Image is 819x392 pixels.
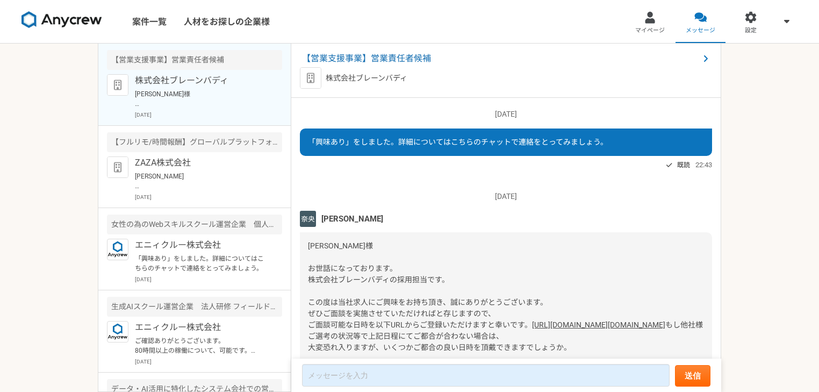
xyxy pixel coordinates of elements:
p: ZAZA株式会社 [135,156,268,169]
p: [DATE] [135,358,282,366]
span: 「興味あり」をしました。詳細についてはこちらのチャットで連絡をとってみましょう。 [308,138,608,146]
p: [DATE] [300,109,712,120]
div: 【フルリモ/時間報酬】グローバルプラットフォームのカスタマーサクセス急募！ [107,132,282,152]
img: unnamed.png [300,211,316,227]
span: 設定 [745,26,757,35]
p: [PERSON_NAME]様 お世話になっております。 株式会社ブレーンバディの[PERSON_NAME]でございます。 日程のご登録ありがとうございます。 下記内容で確定いたしました。 日時:... [135,89,268,109]
p: [DATE] [135,193,282,201]
p: [DATE] [135,111,282,119]
span: 22:43 [695,160,712,170]
p: 株式会社ブレーンバディ [135,74,268,87]
p: [DATE] [300,191,712,202]
img: 8DqYSo04kwAAAAASUVORK5CYII= [21,11,102,28]
span: [PERSON_NAME]様 お世話になっております。 株式会社ブレーンバディの採用担当です。 この度は当社求人にご興味をお持ち頂き、誠にありがとうございます。 ぜひご面談を実施させていただけれ... [308,241,548,329]
button: 送信 [675,365,710,387]
p: [DATE] [135,275,282,283]
p: エニィクルー株式会社 [135,321,268,334]
span: メッセージ [686,26,715,35]
img: default_org_logo-42cde973f59100197ec2c8e796e4974ac8490bb5b08a0eb061ff975e4574aa76.png [107,156,128,178]
a: [URL][DOMAIN_NAME][DOMAIN_NAME] [532,320,665,329]
p: 株式会社ブレーンバディ [326,73,407,84]
p: 「興味あり」をしました。詳細についてはこちらのチャットで連絡をとってみましょう。 [135,254,268,273]
p: ご確認ありがとうございます。 80時間以上の稼働について、可能です。 何卒宜しくお願いいたします。 [135,336,268,355]
p: [PERSON_NAME] お世話になっております。 ZAZA株式会社の[PERSON_NAME]でございます。 早速面談をご予約いただきまして、ありがとうございます。 当日は下記より面談にご参... [135,172,268,191]
img: logo_text_blue_01.png [107,239,128,260]
img: default_org_logo-42cde973f59100197ec2c8e796e4974ac8490bb5b08a0eb061ff975e4574aa76.png [107,74,128,96]
p: エニィクルー株式会社 [135,239,268,252]
span: 既読 [677,159,690,172]
span: マイページ [635,26,665,35]
img: default_org_logo-42cde973f59100197ec2c8e796e4974ac8490bb5b08a0eb061ff975e4574aa76.png [300,67,321,89]
div: 生成AIスクール運営企業 法人研修 フィールドセールスリーダー候補 [107,297,282,317]
span: [PERSON_NAME] [321,213,383,225]
span: 【営業支援事業】営業責任者候補 [302,52,699,65]
div: 【営業支援事業】営業責任者候補 [107,50,282,70]
img: logo_text_blue_01.png [107,321,128,343]
div: 女性の為のWebスキルスクール運営企業 個人営業（フルリモート） [107,215,282,234]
